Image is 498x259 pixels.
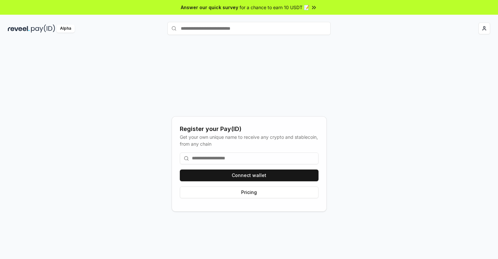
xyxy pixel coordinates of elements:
div: Alpha [56,24,75,33]
div: Register your Pay(ID) [180,124,319,134]
button: Connect wallet [180,170,319,181]
div: Get your own unique name to receive any crypto and stablecoin, from any chain [180,134,319,147]
img: reveel_dark [8,24,30,33]
button: Pricing [180,186,319,198]
img: pay_id [31,24,55,33]
span: for a chance to earn 10 USDT 📝 [240,4,309,11]
span: Answer our quick survey [181,4,238,11]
